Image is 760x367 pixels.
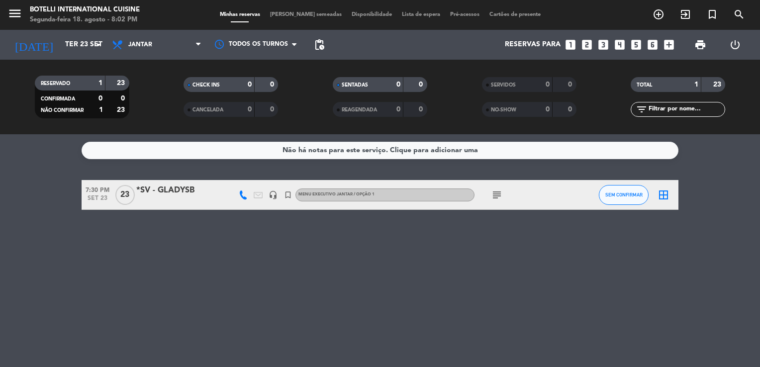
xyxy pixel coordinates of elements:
[658,189,669,201] i: border_all
[648,104,725,115] input: Filtrar por nome...
[128,41,152,48] span: Jantar
[342,83,368,88] span: SENTADAS
[248,106,252,113] strong: 0
[396,106,400,113] strong: 0
[117,80,127,87] strong: 23
[215,12,265,17] span: Minhas reservas
[136,184,221,197] div: *SV - GLADYSB
[248,81,252,88] strong: 0
[713,81,723,88] strong: 23
[646,38,659,51] i: looks_6
[93,39,104,51] i: arrow_drop_down
[679,8,691,20] i: exit_to_app
[313,39,325,51] span: pending_actions
[580,38,593,51] i: looks_two
[7,34,60,56] i: [DATE]
[284,190,292,199] i: turned_in_not
[41,96,75,101] span: CONFIRMADA
[599,185,649,205] button: SEM CONFIRMAR
[283,145,478,156] div: Não há notas para este serviço. Clique para adicionar uma
[419,106,425,113] strong: 0
[491,107,516,112] span: NO-SHOW
[505,41,561,49] span: Reservas para
[613,38,626,51] i: looks_4
[605,192,643,197] span: SEM CONFIRMAR
[7,6,22,24] button: menu
[546,106,550,113] strong: 0
[491,83,516,88] span: SERVIDOS
[663,38,675,51] i: add_box
[7,6,22,21] i: menu
[192,83,220,88] span: CHECK INS
[729,39,741,51] i: power_settings_new
[192,107,223,112] span: CANCELADA
[41,108,84,113] span: NÃO CONFIRMAR
[733,8,745,20] i: search
[98,80,102,87] strong: 1
[298,192,375,196] span: MENU EXECUTIVO JANTAR / OPÇÃO 1
[597,38,610,51] i: looks_3
[718,30,753,60] div: LOG OUT
[98,95,102,102] strong: 0
[265,12,347,17] span: [PERSON_NAME] semeadas
[397,12,445,17] span: Lista de espera
[564,38,577,51] i: looks_one
[484,12,546,17] span: Cartões de presente
[568,106,574,113] strong: 0
[82,195,113,206] span: set 23
[568,81,574,88] strong: 0
[30,15,140,25] div: Segunda-feira 18. agosto - 8:02 PM
[694,39,706,51] span: print
[115,185,135,205] span: 23
[41,81,70,86] span: RESERVADO
[653,8,665,20] i: add_circle_outline
[99,106,103,113] strong: 1
[636,103,648,115] i: filter_list
[445,12,484,17] span: Pré-acessos
[121,95,127,102] strong: 0
[694,81,698,88] strong: 1
[637,83,652,88] span: TOTAL
[269,190,278,199] i: headset_mic
[270,106,276,113] strong: 0
[706,8,718,20] i: turned_in_not
[491,189,503,201] i: subject
[347,12,397,17] span: Disponibilidade
[419,81,425,88] strong: 0
[82,183,113,195] span: 7:30 PM
[117,106,127,113] strong: 23
[396,81,400,88] strong: 0
[342,107,377,112] span: REAGENDADA
[270,81,276,88] strong: 0
[546,81,550,88] strong: 0
[30,5,140,15] div: Botelli International Cuisine
[630,38,643,51] i: looks_5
